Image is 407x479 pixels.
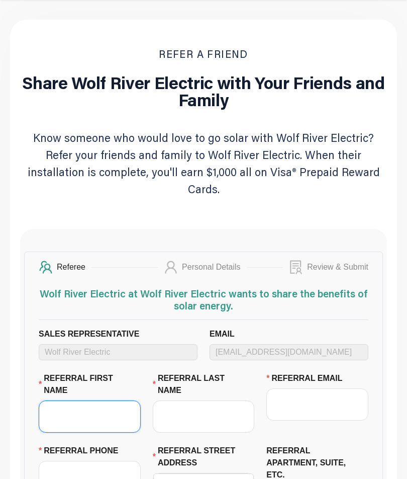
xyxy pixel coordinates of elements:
div: Review & Submit [307,260,368,274]
input: Sales Representative [39,344,197,360]
span: user [164,260,178,274]
input: REFERRAL EMAIL [266,388,368,421]
span: solution [289,260,303,274]
label: Email [210,328,242,340]
p: Know someone who would love to go solar with Wolf River Electric? Refer your friends and family t... [20,129,387,198]
h5: Wolf River Electric at Wolf River Electric wants to share the benefits of solar energy. [39,287,368,320]
input: Email [210,344,368,360]
input: REFERRAL FIRST NAME [39,401,141,433]
label: REFERRAL EMAIL [266,372,350,384]
div: Personal Details [182,260,247,274]
input: REFERRAL LAST NAME [153,401,255,433]
label: REFERRAL PHONE [39,445,126,457]
label: Sales Representative [39,328,147,340]
label: REFERRAL STREET ADDRESS [153,445,255,469]
div: Referee [57,260,91,274]
label: REFERRAL LAST NAME [153,372,255,396]
h1: Share Wolf River Electric with Your Friends and Family [20,74,387,108]
div: refer a friend [159,44,248,64]
span: team [39,260,53,274]
label: REFERRAL FIRST NAME [39,372,141,396]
